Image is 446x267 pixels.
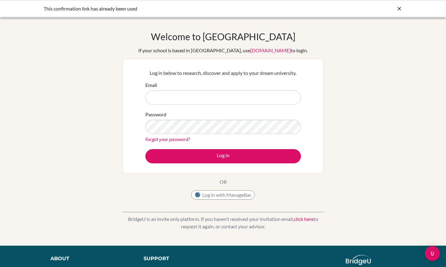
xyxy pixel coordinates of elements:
[151,31,295,42] h1: Welcome to [GEOGRAPHIC_DATA]
[122,215,324,230] p: BridgeU is an invite only platform. If you haven’t received your invitation email, to request it ...
[294,216,314,222] a: click here
[50,255,130,262] div: About
[44,5,310,12] div: This confirmation link has already been used
[138,47,308,54] div: If your school is based in [GEOGRAPHIC_DATA], use to login.
[425,246,440,261] div: Open Intercom Messenger
[145,136,190,142] a: Forgot your password?
[145,69,301,77] p: Log in below to research, discover and apply to your dream university.
[145,81,157,89] label: Email
[144,255,217,262] div: Support
[346,255,371,265] img: logo_white@2x-f4f0deed5e89b7ecb1c2cc34c3e3d731f90f0f143d5ea2071677605dd97b5244.png
[220,178,227,186] p: OR
[145,111,166,118] label: Password
[250,47,291,53] a: [DOMAIN_NAME]
[145,149,301,163] button: Log in
[191,190,255,200] button: Log in with ManageBac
